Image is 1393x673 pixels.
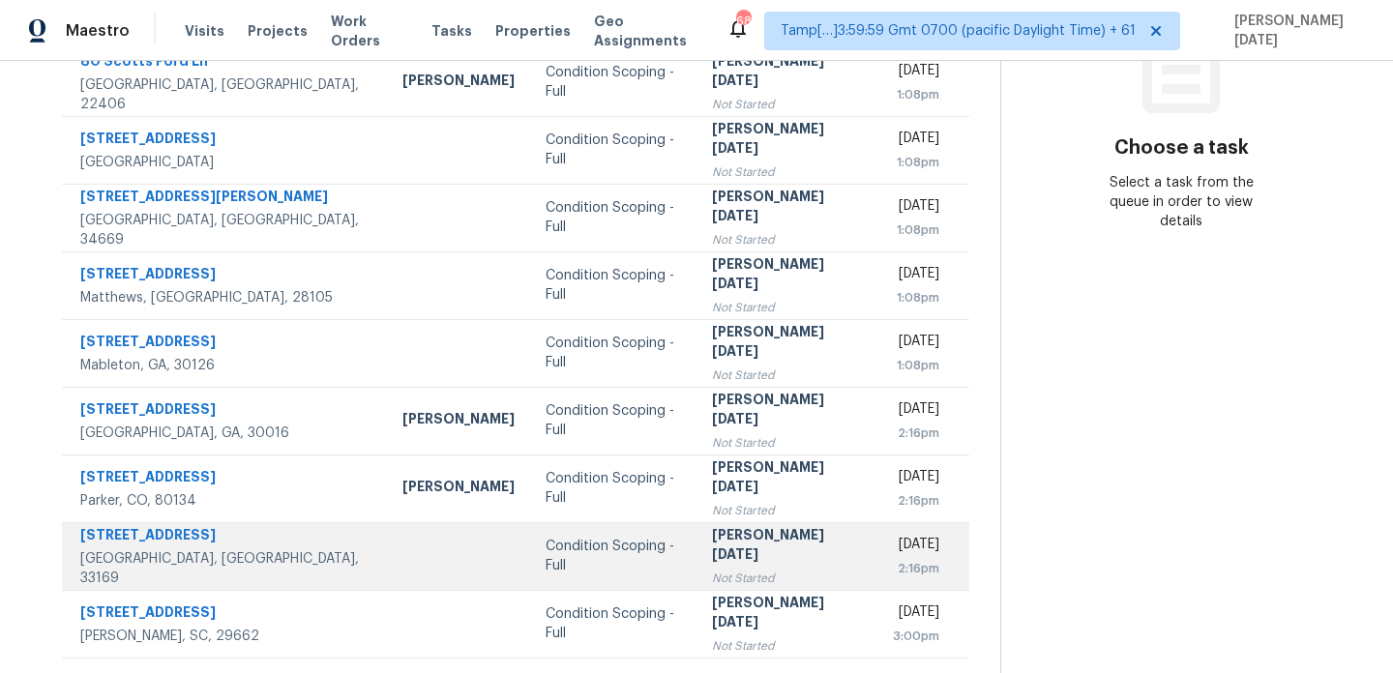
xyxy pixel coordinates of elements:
[546,537,681,575] div: Condition Scoping - Full
[402,409,515,433] div: [PERSON_NAME]
[712,322,862,366] div: [PERSON_NAME][DATE]
[80,356,371,375] div: Mableton, GA, 30126
[546,63,681,102] div: Condition Scoping - Full
[712,569,862,588] div: Not Started
[594,12,704,50] span: Geo Assignments
[80,602,371,627] div: [STREET_ADDRESS]
[431,24,472,38] span: Tasks
[893,332,939,356] div: [DATE]
[893,288,939,307] div: 1:08pm
[712,51,862,95] div: [PERSON_NAME][DATE]
[1114,138,1249,158] h3: Choose a task
[80,424,371,443] div: [GEOGRAPHIC_DATA], GA, 30016
[893,602,939,627] div: [DATE]
[736,12,750,31] div: 683
[712,593,862,636] div: [PERSON_NAME][DATE]
[712,390,862,433] div: [PERSON_NAME][DATE]
[402,71,515,95] div: [PERSON_NAME]
[893,467,939,491] div: [DATE]
[80,549,371,588] div: [GEOGRAPHIC_DATA], [GEOGRAPHIC_DATA], 33169
[495,21,571,41] span: Properties
[331,12,408,50] span: Work Orders
[893,559,939,578] div: 2:16pm
[80,399,371,424] div: [STREET_ADDRESS]
[546,198,681,237] div: Condition Scoping - Full
[893,85,939,104] div: 1:08pm
[712,501,862,520] div: Not Started
[893,220,939,240] div: 1:08pm
[712,230,862,249] div: Not Started
[893,535,939,559] div: [DATE]
[893,153,939,172] div: 1:08pm
[893,424,939,443] div: 2:16pm
[1091,173,1272,231] div: Select a task from the queue in order to view details
[893,129,939,153] div: [DATE]
[712,298,862,317] div: Not Started
[893,264,939,288] div: [DATE]
[80,332,371,356] div: [STREET_ADDRESS]
[712,254,862,298] div: [PERSON_NAME][DATE]
[66,21,130,41] span: Maestro
[893,627,939,646] div: 3:00pm
[80,75,371,114] div: [GEOGRAPHIC_DATA], [GEOGRAPHIC_DATA], 22406
[80,129,371,153] div: [STREET_ADDRESS]
[712,636,862,656] div: Not Started
[1227,12,1364,50] span: [PERSON_NAME][DATE]
[546,469,681,508] div: Condition Scoping - Full
[893,399,939,424] div: [DATE]
[712,366,862,385] div: Not Started
[80,264,371,288] div: [STREET_ADDRESS]
[893,491,939,511] div: 2:16pm
[712,433,862,453] div: Not Started
[712,457,862,501] div: [PERSON_NAME][DATE]
[893,356,939,375] div: 1:08pm
[781,21,1136,41] span: Tamp[…]3:59:59 Gmt 0700 (pacific Daylight Time) + 61
[80,211,371,249] div: [GEOGRAPHIC_DATA], [GEOGRAPHIC_DATA], 34669
[248,21,308,41] span: Projects
[546,131,681,169] div: Condition Scoping - Full
[712,119,862,162] div: [PERSON_NAME][DATE]
[712,162,862,182] div: Not Started
[80,51,371,75] div: 80 Scotts Ford Ln
[80,467,371,491] div: [STREET_ADDRESS]
[893,61,939,85] div: [DATE]
[80,627,371,646] div: [PERSON_NAME], SC, 29662
[712,187,862,230] div: [PERSON_NAME][DATE]
[546,604,681,643] div: Condition Scoping - Full
[80,187,371,211] div: [STREET_ADDRESS][PERSON_NAME]
[80,525,371,549] div: [STREET_ADDRESS]
[80,491,371,511] div: Parker, CO, 80134
[893,196,939,220] div: [DATE]
[712,95,862,114] div: Not Started
[80,288,371,307] div: Matthews, [GEOGRAPHIC_DATA], 28105
[402,477,515,501] div: [PERSON_NAME]
[185,21,224,41] span: Visits
[546,334,681,372] div: Condition Scoping - Full
[80,153,371,172] div: [GEOGRAPHIC_DATA]
[546,266,681,305] div: Condition Scoping - Full
[712,525,862,569] div: [PERSON_NAME][DATE]
[546,401,681,440] div: Condition Scoping - Full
